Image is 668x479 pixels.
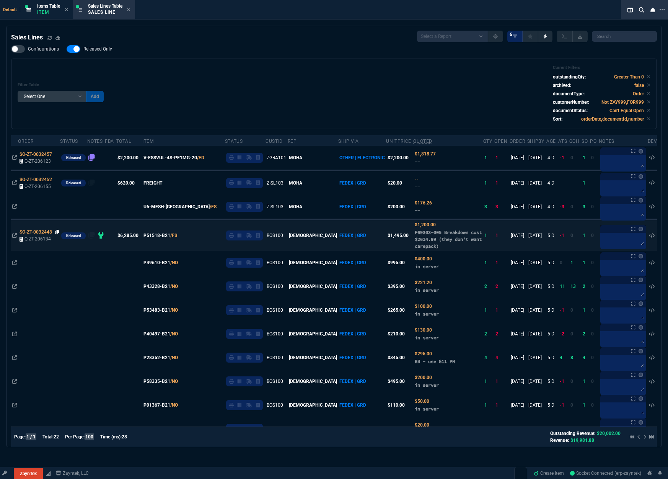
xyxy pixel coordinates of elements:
td: [DATE] [527,146,546,170]
span: -2 [560,331,564,337]
span: -1 [560,307,564,313]
a: /NO [170,354,178,361]
td: [DATE] [527,369,546,393]
td: [DATE] [510,298,527,322]
span: SO-ZT-0032457 [20,152,52,157]
td: 2 [483,322,494,346]
span: -1 [560,233,564,238]
span: in server [415,311,439,317]
td: 0 [569,195,582,219]
nx-icon: Search [636,5,647,15]
a: /NO [170,307,178,314]
td: [DATE] [510,146,527,170]
span: Socket Connected (erp-zayntek) [570,471,641,476]
p: outstandingQty: [553,74,586,80]
td: [DATE] [510,251,527,275]
span: Released Only [83,46,112,52]
div: QOH [569,138,580,144]
span: Quoted Cost [415,375,432,380]
h4: Sales Lines [11,33,43,42]
span: in server [415,406,439,412]
code: Greater Than 0 [614,74,644,80]
span: Quoted Cost [415,422,429,428]
td: $2,200.00 [386,146,413,170]
span: Quoted Cost [415,304,432,309]
span: Time (ms): [100,434,122,440]
span: in server [415,287,439,293]
td: 4 D [546,170,558,195]
td: 5 D [546,251,558,275]
div: Order [18,138,33,144]
td: $110.00 [386,393,413,417]
p: documentType: [553,90,585,97]
div: unitPrice [386,138,411,144]
td: $200.00 [386,195,413,219]
td: $210.00 [386,322,413,346]
td: 0 [569,322,582,346]
td: $395.00 [386,275,413,298]
nx-icon: Split Panels [624,5,636,15]
abbr: Quoted Cost and Sourcing Notes [413,139,432,144]
td: $20.00 [386,170,413,195]
a: /NO [170,330,178,337]
td: 0 [590,219,599,251]
span: Q-ZT-206123 [24,159,51,164]
td: 2 [582,322,590,346]
td: 4 [483,346,494,369]
span: P49610-B21 [143,259,170,266]
span: Quoted Cost [415,327,432,333]
td: [DATE] [527,393,546,417]
td: [DATE] [510,417,527,441]
span: BOS100 [267,307,283,313]
span: Per Page: [65,434,85,440]
span: P01367-B21 [143,402,170,409]
span: P51518-B21 [143,232,170,239]
span: FEDEX | GRD [339,379,366,384]
td: 1 [483,417,494,441]
td: 0 [590,417,599,441]
td: 3 [582,195,590,219]
td: 1 [582,170,590,195]
span: [DEMOGRAPHIC_DATA] [289,379,337,384]
a: /FS [170,425,177,432]
span: P53485-B21 [143,425,170,432]
td: [DATE] [527,298,546,322]
code: orderDate,documentId,number [581,116,644,122]
nx-icon: Close Workbench [647,5,658,15]
span: 6 [510,31,512,38]
nx-icon: Open In Opposite Panel [12,180,17,186]
td: 1 [494,298,510,322]
span: ZISL103 [267,204,283,209]
td: 0 [590,275,599,298]
code: Order [633,91,644,96]
td: [DATE] [510,219,527,251]
span: 1 / 1 [26,433,36,440]
span: -- [415,208,420,213]
td: 2 [494,322,510,346]
td: 4 [494,346,510,369]
span: FEDEX | GRD [339,260,366,265]
td: 1 [582,146,590,170]
nx-icon: Open In Opposite Panel [12,307,17,313]
td: [DATE] [527,417,546,441]
span: P28352-B21 [143,354,170,361]
span: -1 [560,402,564,408]
span: Page: [14,434,26,440]
div: Open [494,138,507,144]
td: [DATE] [527,346,546,369]
div: Order [510,138,525,144]
span: $6,285.00 [117,233,138,238]
span: Quoted Cost [415,280,432,285]
td: [DATE] [527,219,546,251]
a: /NO [170,378,178,385]
span: -- [415,184,420,190]
span: [DEMOGRAPHIC_DATA] [289,260,337,265]
nx-fornida-erp-notes: number [88,181,95,186]
td: 1 [494,369,510,393]
span: Quoted Cost [415,399,429,404]
p: Released [66,155,81,161]
div: Notes [87,138,103,144]
span: -3 [560,204,564,209]
span: P43328-B21 [143,283,170,290]
td: $265.00 [386,298,413,322]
